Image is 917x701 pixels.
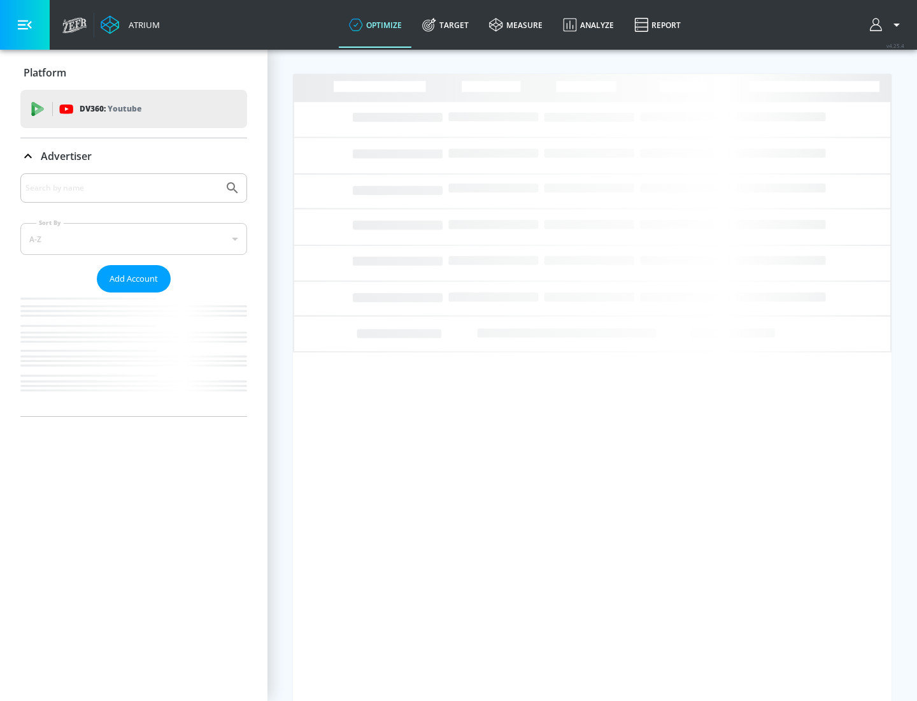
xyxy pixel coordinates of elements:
div: Atrium [124,19,160,31]
div: Advertiser [20,173,247,416]
div: Advertiser [20,138,247,174]
a: Target [412,2,479,48]
div: DV360: Youtube [20,90,247,128]
span: v 4.25.4 [886,42,904,49]
input: Search by name [25,180,218,196]
div: Platform [20,55,247,90]
a: measure [479,2,553,48]
a: Analyze [553,2,624,48]
a: optimize [339,2,412,48]
p: Youtube [108,102,141,115]
a: Atrium [101,15,160,34]
a: Report [624,2,691,48]
p: Advertiser [41,149,92,163]
div: A-Z [20,223,247,255]
span: Add Account [110,271,158,286]
nav: list of Advertiser [20,293,247,416]
button: Add Account [97,265,171,293]
label: Sort By [36,219,64,227]
p: Platform [24,66,66,80]
p: DV360: [80,102,141,116]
